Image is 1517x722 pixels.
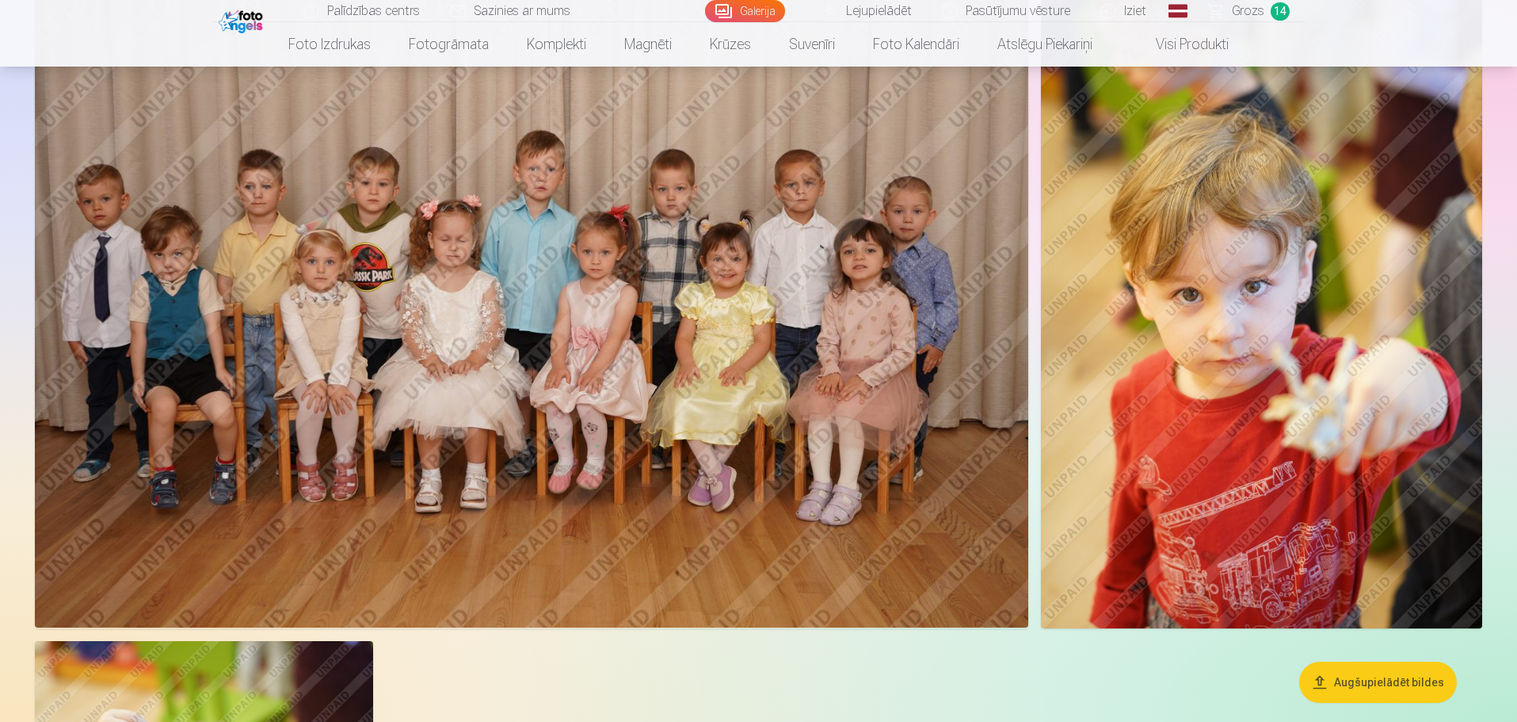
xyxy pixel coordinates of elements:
[219,6,267,33] img: /fa1
[390,22,508,67] a: Fotogrāmata
[770,22,854,67] a: Suvenīri
[508,22,605,67] a: Komplekti
[854,22,978,67] a: Foto kalendāri
[269,22,390,67] a: Foto izdrukas
[1232,2,1264,21] span: Grozs
[1271,2,1290,21] span: 14
[1111,22,1248,67] a: Visi produkti
[978,22,1111,67] a: Atslēgu piekariņi
[605,22,691,67] a: Magnēti
[691,22,770,67] a: Krūzes
[1299,662,1457,703] button: Augšupielādēt bildes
